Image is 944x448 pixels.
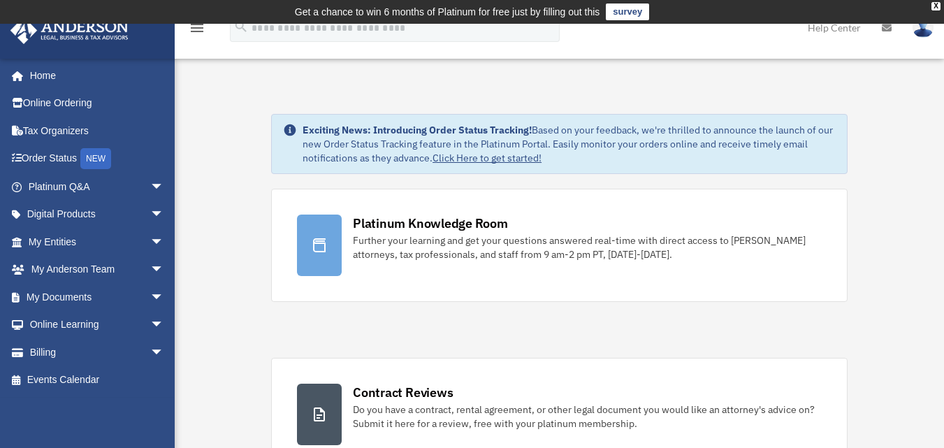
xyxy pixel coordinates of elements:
[10,117,185,145] a: Tax Organizers
[353,384,453,401] div: Contract Reviews
[353,215,508,232] div: Platinum Knowledge Room
[80,148,111,169] div: NEW
[233,19,249,34] i: search
[295,3,600,20] div: Get a chance to win 6 months of Platinum for free just by filling out this
[353,403,822,431] div: Do you have a contract, rental agreement, or other legal document you would like an attorney's ad...
[10,62,178,89] a: Home
[606,3,649,20] a: survey
[150,283,178,312] span: arrow_drop_down
[10,256,185,284] a: My Anderson Teamarrow_drop_down
[10,338,185,366] a: Billingarrow_drop_down
[10,173,185,201] a: Platinum Q&Aarrow_drop_down
[150,173,178,201] span: arrow_drop_down
[6,17,133,44] img: Anderson Advisors Platinum Portal
[150,256,178,284] span: arrow_drop_down
[353,233,822,261] div: Further your learning and get your questions answered real-time with direct access to [PERSON_NAM...
[150,228,178,256] span: arrow_drop_down
[271,189,848,302] a: Platinum Knowledge Room Further your learning and get your questions answered real-time with dire...
[150,201,178,229] span: arrow_drop_down
[10,228,185,256] a: My Entitiesarrow_drop_down
[10,283,185,311] a: My Documentsarrow_drop_down
[150,311,178,340] span: arrow_drop_down
[10,201,185,229] a: Digital Productsarrow_drop_down
[303,123,836,165] div: Based on your feedback, we're thrilled to announce the launch of our new Order Status Tracking fe...
[931,2,941,10] div: close
[10,366,185,394] a: Events Calendar
[150,338,178,367] span: arrow_drop_down
[10,145,185,173] a: Order StatusNEW
[189,24,205,36] a: menu
[189,20,205,36] i: menu
[303,124,532,136] strong: Exciting News: Introducing Order Status Tracking!
[10,89,185,117] a: Online Ordering
[433,152,542,164] a: Click Here to get started!
[10,311,185,339] a: Online Learningarrow_drop_down
[913,17,934,38] img: User Pic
